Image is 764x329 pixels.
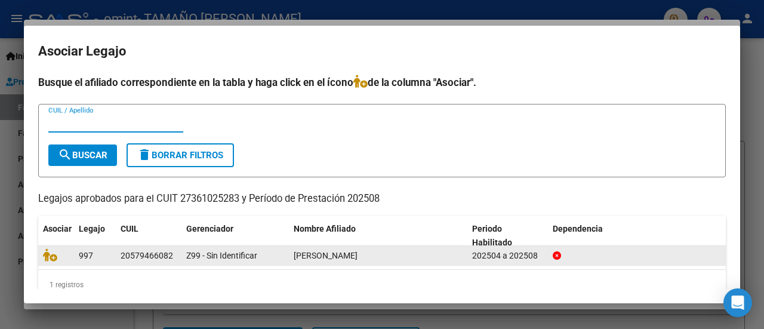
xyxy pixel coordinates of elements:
[553,224,603,233] span: Dependencia
[548,216,726,256] datatable-header-cell: Dependencia
[289,216,467,256] datatable-header-cell: Nombre Afiliado
[137,147,152,162] mat-icon: delete
[58,147,72,162] mat-icon: search
[472,249,543,263] div: 202504 a 202508
[186,251,257,260] span: Z99 - Sin Identificar
[79,251,93,260] span: 997
[723,288,752,317] div: Open Intercom Messenger
[137,150,223,161] span: Borrar Filtros
[121,224,138,233] span: CUIL
[181,216,289,256] datatable-header-cell: Gerenciador
[294,251,358,260] span: VERSALI AUGUSTO
[38,75,726,90] h4: Busque el afiliado correspondiente en la tabla y haga click en el ícono de la columna "Asociar".
[127,143,234,167] button: Borrar Filtros
[186,224,233,233] span: Gerenciador
[58,150,107,161] span: Buscar
[43,224,72,233] span: Asociar
[467,216,548,256] datatable-header-cell: Periodo Habilitado
[74,216,116,256] datatable-header-cell: Legajo
[79,224,105,233] span: Legajo
[472,224,512,247] span: Periodo Habilitado
[48,144,117,166] button: Buscar
[294,224,356,233] span: Nombre Afiliado
[38,40,726,63] h2: Asociar Legajo
[38,192,726,207] p: Legajos aprobados para el CUIT 27361025283 y Período de Prestación 202508
[38,270,726,300] div: 1 registros
[38,216,74,256] datatable-header-cell: Asociar
[116,216,181,256] datatable-header-cell: CUIL
[121,249,173,263] div: 20579466082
